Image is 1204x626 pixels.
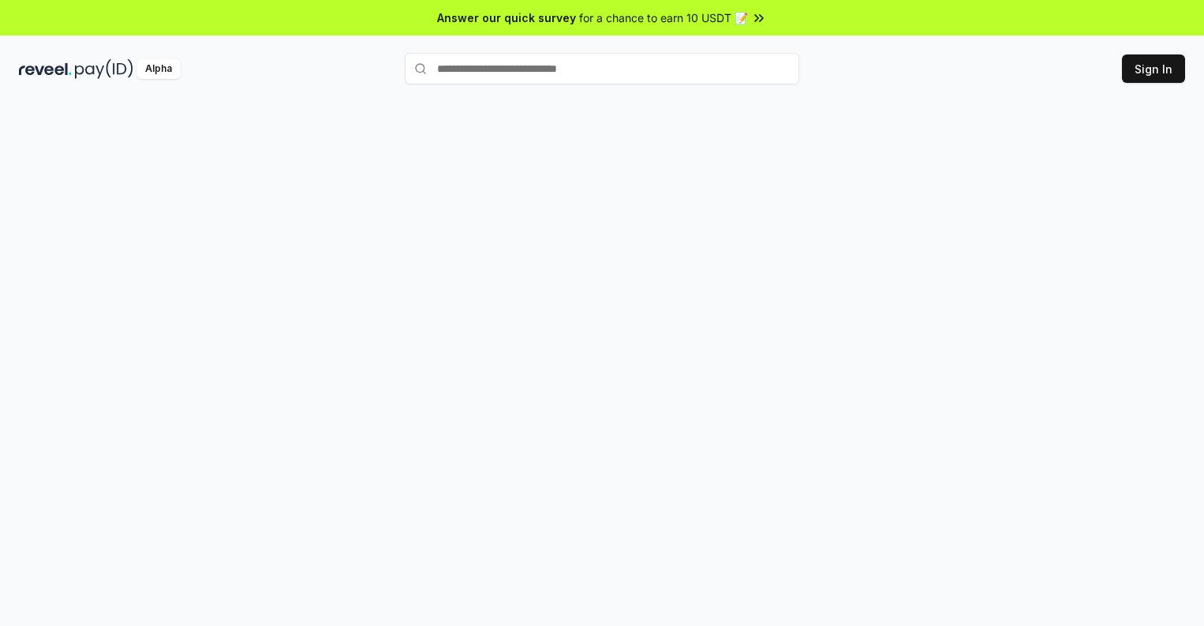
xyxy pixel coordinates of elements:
[19,59,72,79] img: reveel_dark
[136,59,181,79] div: Alpha
[437,9,576,26] span: Answer our quick survey
[75,59,133,79] img: pay_id
[579,9,748,26] span: for a chance to earn 10 USDT 📝
[1122,54,1185,83] button: Sign In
